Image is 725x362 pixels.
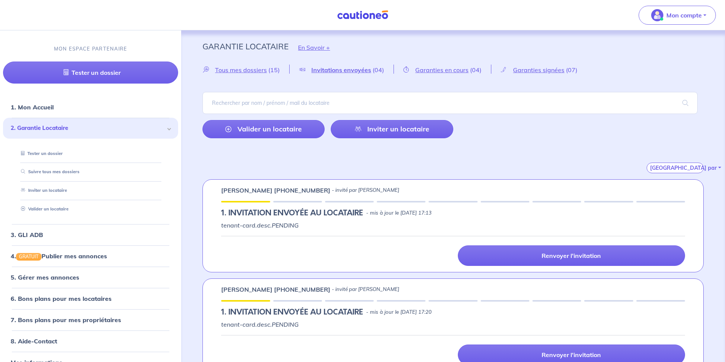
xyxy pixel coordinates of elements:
a: Garanties en cours(04) [394,66,491,73]
div: Tester un dossier [12,147,169,160]
p: [PERSON_NAME] [PHONE_NUMBER] [221,285,330,294]
a: Tester un dossier [18,151,63,156]
p: - invité par [PERSON_NAME] [332,187,399,194]
input: Rechercher par nom / prénom / mail du locataire [202,92,698,114]
p: - mis à jour le [DATE] 17:20 [366,308,432,316]
span: search [673,92,698,114]
span: (04) [373,66,384,74]
div: 6. Bons plans pour mes locataires [3,291,178,306]
span: Garanties signées [513,66,564,74]
button: En Savoir + [288,36,339,58]
a: 3. GLI ADB [11,231,43,239]
p: Mon compte [666,11,702,20]
p: MON ESPACE PARTENAIRE [54,45,127,52]
span: 2. Garantie Locataire [11,124,165,133]
img: illu_account_valid_menu.svg [651,9,663,21]
a: 7. Bons plans pour mes propriétaires [11,316,121,324]
h5: 1.︎ INVITATION ENVOYÉE AU LOCATAIRE [221,209,363,218]
span: Garanties en cours [415,66,468,74]
span: (15) [268,66,280,74]
span: (07) [566,66,577,74]
div: Inviter un locataire [12,185,169,197]
button: [GEOGRAPHIC_DATA] par [647,163,704,173]
div: 1. Mon Accueil [3,100,178,115]
h5: 1.︎ INVITATION ENVOYÉE AU LOCATAIRE [221,308,363,317]
p: - mis à jour le [DATE] 17:13 [366,209,432,217]
p: Renvoyer l'invitation [542,252,601,259]
p: tenant-card.desc.PENDING [221,221,685,230]
div: Valider un locataire [12,203,169,215]
a: Inviter un locataire [18,188,67,193]
a: Valider un locataire [202,120,325,138]
a: Tester un dossier [3,62,178,84]
div: 8. Aide-Contact [3,334,178,349]
div: 7. Bons plans pour mes propriétaires [3,312,178,327]
div: 2. Garantie Locataire [3,118,178,139]
a: Renvoyer l'invitation [458,245,685,266]
p: - invité par [PERSON_NAME] [332,286,399,293]
div: 5. Gérer mes annonces [3,270,178,285]
a: 4.GRATUITPublier mes annonces [11,252,107,260]
a: Tous mes dossiers(15) [202,66,289,73]
div: Suivre tous mes dossiers [12,166,169,179]
a: 6. Bons plans pour mes locataires [11,295,112,302]
a: 5. Gérer mes annonces [11,273,79,281]
a: Garanties signées(07) [491,66,587,73]
span: Tous mes dossiers [215,66,267,74]
a: 8. Aide-Contact [11,337,57,345]
a: Valider un locataire [18,206,69,212]
p: Renvoyer l'invitation [542,351,601,359]
img: Cautioneo [334,10,391,20]
a: 1. Mon Accueil [11,103,54,111]
div: state: PENDING, Context: [221,209,685,218]
div: state: PENDING, Context: [221,308,685,317]
p: Garantie Locataire [202,40,288,53]
p: [PERSON_NAME] [PHONE_NUMBER] [221,186,330,195]
button: illu_account_valid_menu.svgMon compte [639,6,716,25]
span: (04) [470,66,481,74]
a: Inviter un locataire [331,120,453,138]
a: Suivre tous mes dossiers [18,169,80,175]
p: tenant-card.desc.PENDING [221,320,685,329]
a: Invitations envoyées(04) [290,66,394,73]
div: 3. GLI ADB [3,227,178,242]
div: 4.GRATUITPublier mes annonces [3,248,178,264]
span: Invitations envoyées [311,66,371,74]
